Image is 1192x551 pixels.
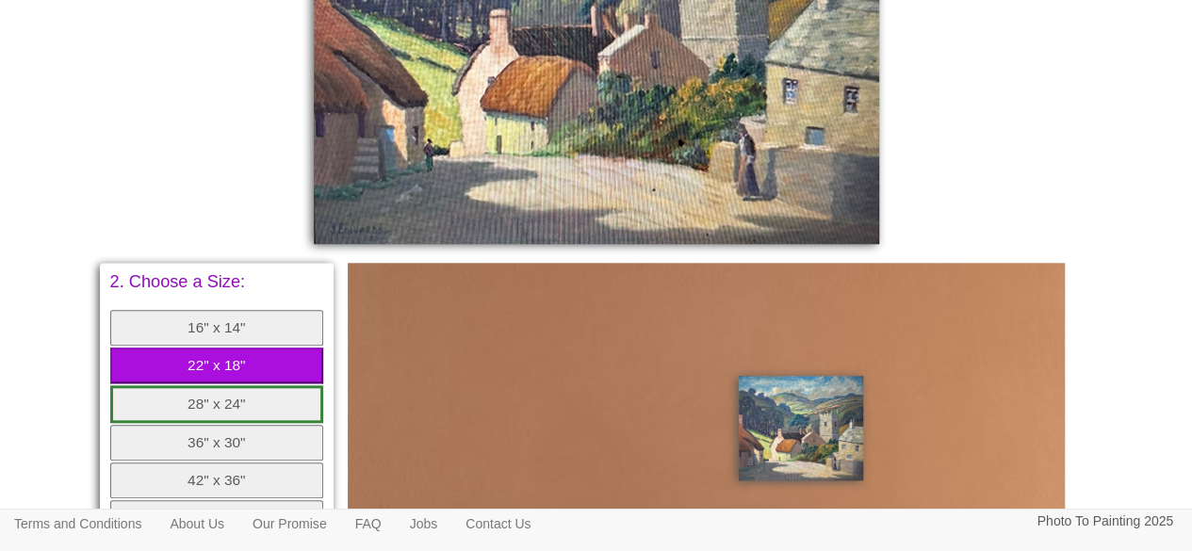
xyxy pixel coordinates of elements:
button: 22" x 18" [110,348,324,383]
p: Photo To Painting 2025 [1037,510,1173,533]
a: Jobs [396,510,452,538]
a: Contact Us [451,510,545,538]
button: 42" x 36" [110,462,324,498]
button: 36" x 30" [110,425,324,461]
button: 48" x 40" [110,500,324,536]
button: 16" x 14" [110,310,324,346]
img: Painting [739,376,863,479]
a: FAQ [341,510,396,538]
p: 2. Choose a Size: [110,273,324,290]
a: Our Promise [238,510,341,538]
a: About Us [155,510,238,538]
button: 28" x 24" [110,385,324,423]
